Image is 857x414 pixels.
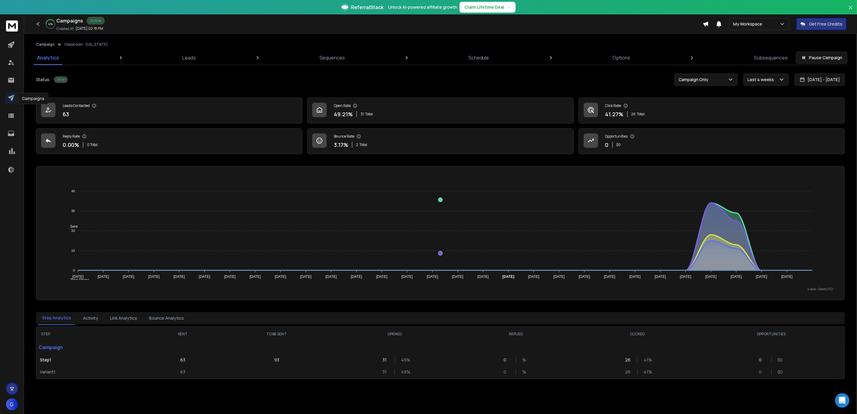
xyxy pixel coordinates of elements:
p: 40 % [48,22,53,26]
p: 41 % [644,369,650,375]
p: Leads [183,54,196,61]
p: 31 [382,369,388,375]
tspan: [DATE] [655,275,666,279]
p: Open Rate [334,103,351,108]
span: → [507,4,511,10]
tspan: [DATE] [173,275,185,279]
tspan: [DATE] [376,275,388,279]
tspan: [DATE] [250,275,261,279]
tspan: 20 [71,229,75,233]
span: 2 [356,142,358,147]
button: Close banner [847,4,855,18]
p: 63 [180,369,185,375]
div: Campaigns [18,93,48,104]
p: Click Rate [605,103,621,108]
p: Reply Rate [63,134,80,139]
tspan: [DATE] [579,275,590,279]
p: $ 0 [616,142,621,147]
p: 63 [63,110,69,118]
tspan: 30 [71,209,75,213]
tspan: [DATE] [351,275,362,279]
tspan: [DATE] [148,275,160,279]
a: Sequences [316,50,349,65]
tspan: [DATE] [781,275,793,279]
span: Total [359,142,367,147]
th: TO BE SENT [220,327,334,341]
p: 93 [274,357,279,363]
button: G [6,398,18,410]
p: $ 0 [778,369,784,375]
tspan: [DATE] [528,275,540,279]
a: Leads Contacted63 [36,98,302,123]
div: Open Intercom Messenger [835,393,850,408]
p: Unlock AI-powered affiliate growth [388,4,457,10]
th: OPPORTUNITIES [698,327,845,341]
th: CLICKED [577,327,698,341]
p: Subsequences [754,54,788,61]
p: 41.27 % [605,110,624,118]
p: Status: [36,77,50,83]
tspan: [DATE] [401,275,413,279]
p: 0 [504,357,510,363]
button: Bounce Analytics [145,312,187,325]
span: Sent [66,224,78,229]
button: Step Analytics [38,311,75,325]
a: Bounce Rate3.17%2Total [307,128,574,154]
tspan: [DATE] [300,275,312,279]
p: $ 0 [778,357,784,363]
div: Active [54,76,68,83]
p: Bounce Rate [334,134,354,139]
p: 41 % [644,357,650,363]
tspan: [DATE] [199,275,210,279]
tspan: [DATE] [325,275,337,279]
span: ReferralStack [351,4,383,11]
p: Leads Contacted [63,103,90,108]
p: Step 1 [40,357,142,363]
a: Analytics [34,50,63,65]
button: Claim Lifetime Deal→ [460,2,516,13]
p: Analytics [37,54,59,61]
button: [DATE] - [DATE] [795,74,845,86]
p: Options [613,54,630,61]
p: Sequences [319,54,345,61]
p: 31 [382,357,388,363]
a: Options [609,50,634,65]
a: Opportunities0$0 [579,128,845,154]
th: SENT [146,327,219,341]
tspan: [DATE] [478,275,489,279]
p: 0 Total [87,142,98,147]
tspan: [DATE] [97,275,109,279]
p: 0 [605,141,609,149]
button: Link Analytics [106,312,141,325]
tspan: [DATE] [553,275,565,279]
tspan: [DATE] [629,275,641,279]
p: 3.17 % [334,141,348,149]
tspan: [DATE] [452,275,463,279]
tspan: [DATE] [731,275,742,279]
p: Classroom - [US_STATE] [64,42,108,47]
p: Get Free Credits [809,21,842,27]
a: Reply Rate0.00%0 Total [36,128,302,154]
tspan: [DATE] [604,275,616,279]
span: Total Opens [66,278,89,282]
span: 26 [631,112,636,117]
tspan: [DATE] [706,275,717,279]
p: 0 [504,369,510,375]
p: Schedule [469,54,489,61]
a: Leads [179,50,200,65]
p: Last 4 weeks [748,77,776,83]
button: Campaign [36,42,55,47]
button: Get Free Credits [796,18,847,30]
p: My Workspace [733,21,765,27]
tspan: 0 [73,269,75,272]
span: Total [365,112,373,117]
tspan: [DATE] [123,275,134,279]
a: Open Rate49.21%31Total [307,98,574,123]
div: Active [87,17,105,25]
a: Subsequences [750,50,791,65]
tspan: 40 [71,189,75,193]
p: % [522,357,528,363]
p: Opportunities [605,134,628,139]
